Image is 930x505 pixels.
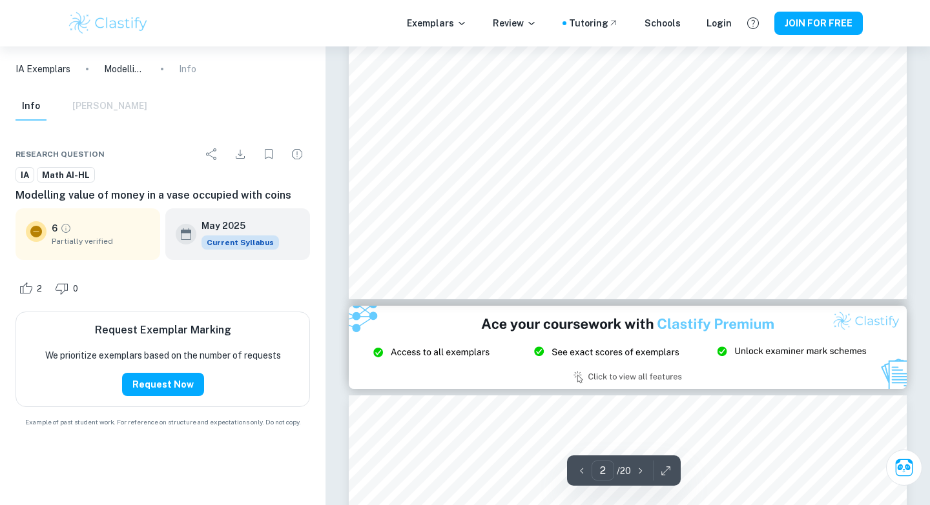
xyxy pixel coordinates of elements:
[201,235,279,250] div: This exemplar is based on the current syllabus. Feel free to refer to it for inspiration/ideas wh...
[66,282,85,295] span: 0
[15,278,49,299] div: Like
[15,167,34,183] a: IA
[15,417,310,427] span: Example of past student work. For reference on structure and expectations only. Do not copy.
[201,235,279,250] span: Current Syllabus
[104,62,145,76] p: Modelling value of money in a vase occupied with coins
[15,188,310,203] h6: Modelling value of money in a vase occupied with coins
[122,373,204,396] button: Request Now
[179,62,196,76] p: Info
[37,167,95,183] a: Math AI-HL
[95,322,231,338] h6: Request Exemplar Marking
[60,223,72,234] a: Grade partially verified
[37,169,94,182] span: Math AI-HL
[886,450,922,486] button: Ask Clai
[645,16,681,30] a: Schools
[52,235,150,247] span: Partially verified
[742,12,764,34] button: Help and Feedback
[617,464,631,478] p: / 20
[407,16,467,30] p: Exemplars
[16,169,34,182] span: IA
[45,348,281,362] p: We prioritize exemplars based on the number of requests
[30,282,49,295] span: 2
[52,221,57,235] p: 6
[707,16,732,30] a: Login
[349,306,907,390] img: Ad
[227,141,253,167] div: Download
[569,16,619,30] a: Tutoring
[15,92,46,121] button: Info
[15,148,105,160] span: Research question
[52,278,85,299] div: Dislike
[67,10,149,36] img: Clastify logo
[284,141,310,167] div: Report issue
[256,141,282,167] div: Bookmark
[15,62,70,76] a: IA Exemplars
[199,141,225,167] div: Share
[493,16,537,30] p: Review
[774,12,863,35] button: JOIN FOR FREE
[201,219,269,233] h6: May 2025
